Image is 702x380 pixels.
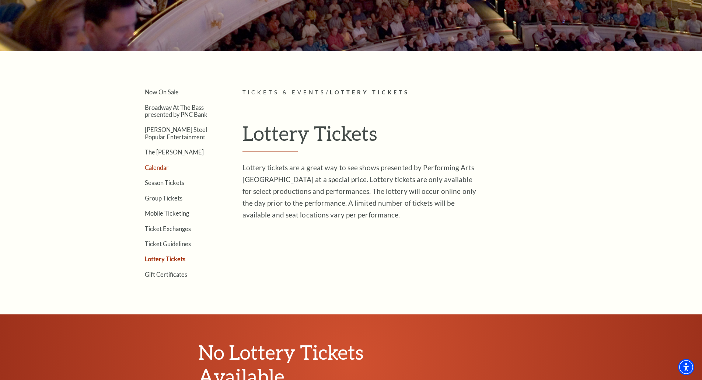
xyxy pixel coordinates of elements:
[145,195,182,202] a: Group Tickets
[242,162,482,221] p: Lottery tickets are a great way to see shows presented by Performing Arts [GEOGRAPHIC_DATA] at a ...
[242,88,580,97] p: /
[242,89,326,95] span: Tickets & Events
[330,89,409,95] span: Lottery Tickets
[145,271,187,278] a: Gift Certificates
[145,104,207,118] a: Broadway At The Bass presented by PNC Bank
[145,88,179,95] a: Now On Sale
[145,164,169,171] a: Calendar
[145,240,191,247] a: Ticket Guidelines
[145,225,191,232] a: Ticket Exchanges
[145,179,184,186] a: Season Tickets
[145,126,207,140] a: [PERSON_NAME] Steel Popular Entertainment
[678,359,694,375] div: Accessibility Menu
[242,121,580,151] h1: Lottery Tickets
[145,210,189,217] a: Mobile Ticketing
[145,149,204,156] a: The [PERSON_NAME]
[145,255,185,262] a: Lottery Tickets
